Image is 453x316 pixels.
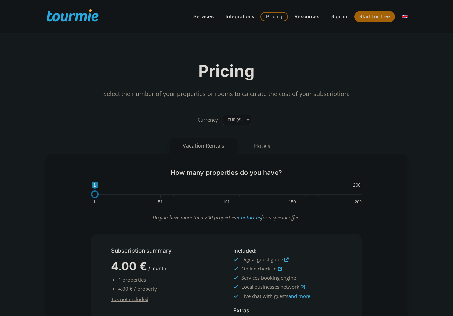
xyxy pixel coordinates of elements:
span: 51 [157,200,164,203]
h5: Subscription summary [111,247,220,255]
span: Online check-in [241,265,277,272]
label: Currency [198,115,218,124]
span: properties [122,276,146,283]
span: 200 [354,200,363,203]
button: Vacation Rentals [170,138,237,154]
span: 1 [92,182,98,188]
span: 101 [222,200,231,203]
u: Tax not included [111,296,148,302]
span: 1 [92,200,96,203]
h5: : [233,247,342,255]
a: Integrations [221,13,259,21]
span: Digital guest guide [241,256,283,263]
a: Pricing [260,12,288,21]
span: Live chat with guests [241,293,310,299]
span: 1 [118,276,121,283]
span: Services booking engine [241,274,296,281]
span: 4.00 € [118,285,133,292]
a: and more [288,293,310,299]
a: Contact us [238,214,261,221]
span: / month [148,265,166,271]
span: Included [233,247,255,254]
button: Hotels [241,138,284,154]
a: Start for free [354,11,395,22]
a: Switch to [397,13,413,21]
h2: Pricing [46,63,407,79]
h5: How many properties do you have? [91,169,362,177]
a: Sign in [326,13,352,21]
span: Extras [233,307,249,314]
span: Local businesses network [241,283,299,290]
span: / property [134,285,157,292]
span: 200 [351,182,362,188]
a: Resources [289,13,324,21]
a: Services [188,13,219,21]
p: Select the number of your properties or rooms to calculate the cost of your subscription. [46,89,407,98]
h5: : [233,306,342,315]
p: Do you have more than 200 properties? for a special offer. [91,213,362,222]
span: 4.00 € [111,259,147,273]
span: 150 [288,200,297,203]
